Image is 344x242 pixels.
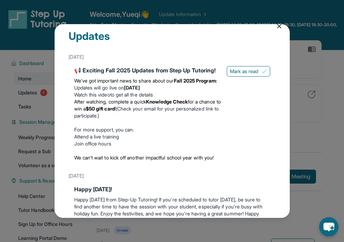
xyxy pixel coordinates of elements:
span: After watching, complete a quick [74,99,146,105]
a: Attend a live training [74,134,119,140]
img: Mark as read [261,69,267,74]
span: We’ve got important news to share about our [74,78,174,84]
li: (Check your email for your personalized link to participate.) [74,98,221,119]
strong: Fall 2025 Program: [174,78,217,84]
p: Happy [DATE] from Step-Up Tutoring! If you're scheduled to tutor [DATE], be sure to find another ... [74,196,270,224]
div: 📢 Exciting Fall 2025 Updates from Step Up Tutoring! [74,66,221,74]
div: Happy [DATE]! [74,185,270,193]
span: ! [115,106,116,112]
span: We can’t wait to kick off another impactful school year with you! [74,155,214,161]
button: Mark as read [227,66,270,77]
div: [DATE] [69,51,276,63]
li: to get all the details [74,91,221,98]
div: [DATE] [69,170,276,182]
button: chat-button [319,217,338,236]
div: Updates [69,30,276,51]
a: Join office hours [74,141,111,147]
strong: [DATE] [124,85,140,91]
p: For more support, you can: [74,126,221,133]
strong: Knowledge Check [146,99,188,105]
span: Mark as read [230,68,259,75]
li: Updates will go live on [74,84,221,91]
a: Watch this video [74,92,110,98]
strong: $50 gift card [86,106,115,112]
